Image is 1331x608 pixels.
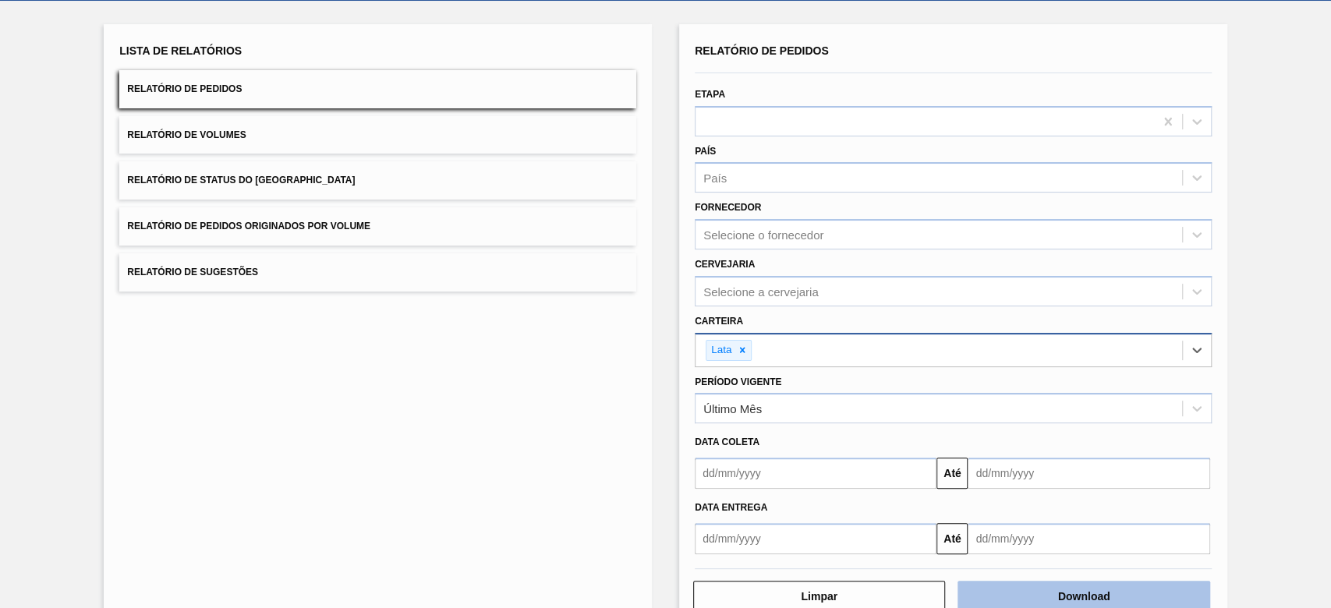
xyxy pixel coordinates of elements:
div: Lata [706,341,734,360]
input: dd/mm/yyyy [968,458,1209,489]
div: País [703,171,727,185]
button: Relatório de Volumes [119,116,636,154]
span: Lista de Relatórios [119,44,242,57]
button: Relatório de Pedidos Originados por Volume [119,207,636,246]
label: País [695,146,716,157]
div: Selecione a cervejaria [703,285,819,298]
span: Relatório de Sugestões [127,267,258,277]
button: Relatório de Status do [GEOGRAPHIC_DATA] [119,161,636,200]
label: Período Vigente [695,376,781,387]
span: Relatório de Volumes [127,129,246,140]
label: Etapa [695,89,725,100]
label: Carteira [695,316,743,327]
span: Relatório de Status do [GEOGRAPHIC_DATA] [127,175,355,186]
label: Cervejaria [695,259,755,270]
span: Data coleta [695,437,759,447]
span: Relatório de Pedidos [127,83,242,94]
div: Último Mês [703,402,762,415]
input: dd/mm/yyyy [968,523,1209,554]
span: Relatório de Pedidos [695,44,829,57]
button: Até [936,458,968,489]
input: dd/mm/yyyy [695,458,936,489]
input: dd/mm/yyyy [695,523,936,554]
label: Fornecedor [695,202,761,213]
button: Até [936,523,968,554]
span: Relatório de Pedidos Originados por Volume [127,221,370,232]
span: Data entrega [695,502,767,513]
div: Selecione o fornecedor [703,228,823,242]
button: Relatório de Sugestões [119,253,636,292]
button: Relatório de Pedidos [119,70,636,108]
